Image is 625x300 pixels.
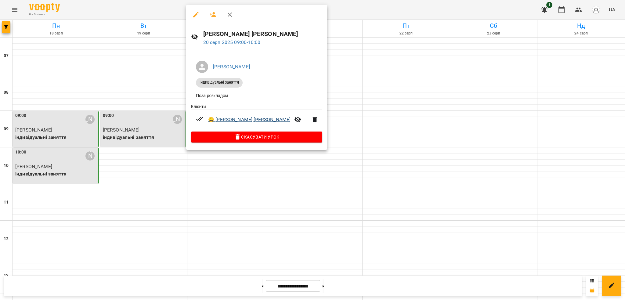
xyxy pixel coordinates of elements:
[208,116,291,123] a: 😀 [PERSON_NAME] [PERSON_NAME]
[213,64,250,70] a: [PERSON_NAME]
[196,115,203,122] svg: Візит сплачено
[203,39,261,45] a: 20 серп 2025 09:00-10:00
[203,29,322,39] h6: [PERSON_NAME] [PERSON_NAME]
[191,132,322,143] button: Скасувати Урок
[191,90,322,101] li: Поза розкладом
[196,80,243,85] span: індивідуальні заняття
[191,103,322,132] ul: Клієнти
[196,133,317,141] span: Скасувати Урок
